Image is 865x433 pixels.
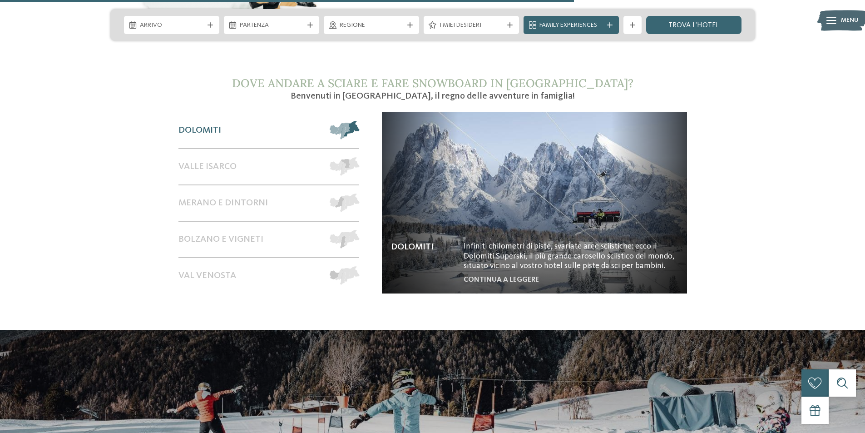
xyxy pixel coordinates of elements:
[340,21,403,30] span: Regione
[240,21,303,30] span: Partenza
[291,92,575,101] span: Benvenuti in [GEOGRAPHIC_DATA], il regno delle avventure in famiglia!
[178,234,263,245] span: Bolzano e vigneti
[440,21,503,30] span: I miei desideri
[382,112,687,294] img: Hotel sulle piste da sci per bambini: divertimento senza confini
[178,270,236,281] span: Val Venosta
[178,161,237,172] span: Valle Isarco
[464,276,539,284] a: continua a leggere
[140,21,203,30] span: Arrivo
[646,16,741,34] a: trova l’hotel
[178,125,221,136] span: Dolomiti
[178,198,268,209] span: Merano e dintorni
[539,21,603,30] span: Family Experiences
[232,76,633,90] span: Dove andare a sciare e fare snowboard in [GEOGRAPHIC_DATA]?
